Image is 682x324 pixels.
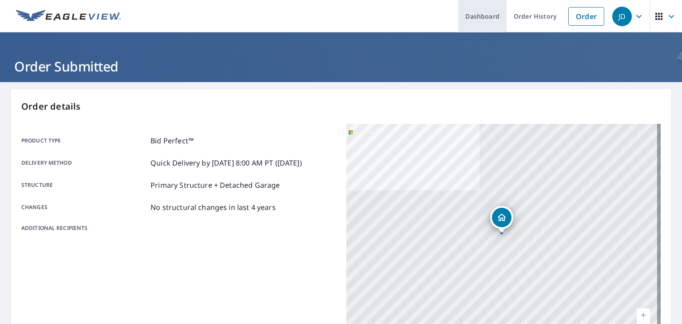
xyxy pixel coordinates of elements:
[568,7,604,26] a: Order
[21,224,147,232] p: Additional recipients
[151,135,194,146] p: Bid Perfect™
[16,10,121,23] img: EV Logo
[21,180,147,190] p: Structure
[612,7,632,26] div: JD
[11,57,671,75] h1: Order Submitted
[151,202,276,213] p: No structural changes in last 4 years
[637,308,650,322] a: Current Level 17, Zoom In
[21,100,661,113] p: Order details
[490,206,513,233] div: Dropped pin, building 1, Residential property, 4185 N Alderbrook Dr Coeur D Alene, ID 83815
[21,135,147,146] p: Product type
[21,202,147,213] p: Changes
[151,180,280,190] p: Primary Structure + Detached Garage
[151,158,302,168] p: Quick Delivery by [DATE] 8:00 AM PT ([DATE])
[21,158,147,168] p: Delivery method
